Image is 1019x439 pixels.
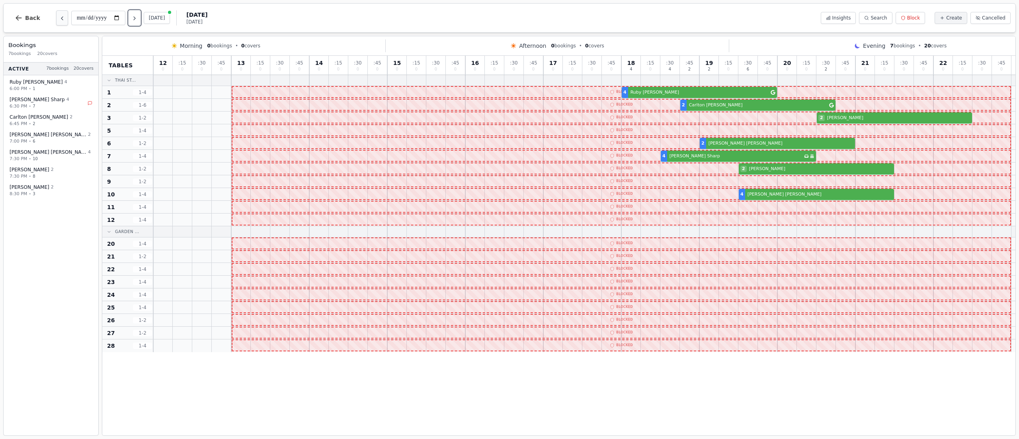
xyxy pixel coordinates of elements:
span: : 30 [276,61,283,65]
span: 5 [107,127,111,135]
span: Ruby [PERSON_NAME] [10,79,63,85]
span: 1 - 4 [133,279,152,285]
span: 1 - 6 [133,102,152,108]
span: • [29,173,31,179]
span: 10 [33,156,38,162]
span: 6:00 PM [10,85,27,92]
span: Carlton [PERSON_NAME] [10,114,68,120]
span: bookings [207,43,232,49]
span: 7 bookings [8,51,31,57]
span: 20 [924,43,931,49]
span: Ruby [PERSON_NAME] [629,89,770,96]
span: 0 [591,67,593,71]
span: Garden ... [115,229,139,235]
span: 2 [88,131,91,138]
span: : 15 [568,61,576,65]
span: : 15 [490,61,498,65]
span: 0 [766,67,769,71]
span: 1 - 4 [133,204,152,210]
span: Evening [863,42,885,50]
span: 12 [159,60,167,66]
span: 20 [107,240,115,248]
span: 2 [33,121,35,127]
span: 17 [549,60,557,66]
span: : 45 [685,61,693,65]
span: 2 [51,167,54,173]
span: bookings [890,43,915,49]
span: 6:45 PM [10,120,27,127]
span: covers [241,43,260,49]
span: 20 covers [37,51,57,57]
span: 1 - 2 [133,140,152,147]
span: : 45 [607,61,615,65]
span: [PERSON_NAME] Sharp [668,153,803,160]
span: : 45 [841,61,849,65]
span: 0 [961,67,964,71]
span: 0 [435,67,437,71]
h3: Bookings [8,41,94,49]
span: 2 [825,67,827,71]
span: 0 [318,67,320,71]
button: Search [859,12,892,24]
span: 0 [376,67,379,71]
span: 11 [107,203,115,211]
span: 8:30 PM [10,190,27,197]
span: 0 [454,67,457,71]
span: 2 [51,184,54,191]
button: Previous day [56,10,68,25]
span: 0 [415,67,418,71]
span: Carlton [PERSON_NAME] [687,102,828,109]
span: : 15 [412,61,420,65]
span: Thai St... [115,77,136,83]
span: 16 [471,60,479,66]
span: 0 [610,67,613,71]
span: 7 [890,43,893,49]
span: [DATE] [186,19,207,25]
span: 0 [259,67,262,71]
span: 4 [740,191,744,198]
span: 0 [298,67,301,71]
span: : 45 [451,61,459,65]
span: : 15 [880,61,888,65]
span: • [29,103,31,109]
span: 6 [33,138,35,144]
span: Create [946,15,962,21]
span: 2 [701,140,705,147]
span: • [29,86,31,92]
span: Insights [832,15,851,21]
span: 22 [107,265,115,273]
span: 0 [474,67,476,71]
span: Afternoon [519,42,546,50]
span: bookings [551,43,576,49]
span: : 15 [958,61,966,65]
span: 0 [571,67,574,71]
span: 0 [805,67,808,71]
span: 2 [682,102,685,109]
span: • [918,43,921,49]
span: 0 [493,67,496,71]
span: [PERSON_NAME] [PERSON_NAME] [10,149,86,155]
span: 0 [844,67,847,71]
span: 0 [241,43,244,49]
span: : 30 [900,61,908,65]
span: [PERSON_NAME] [PERSON_NAME] [707,140,853,147]
span: [PERSON_NAME] [10,184,49,190]
span: : 45 [529,61,537,65]
span: Active [8,65,29,72]
span: 3 [107,114,111,122]
button: [DATE] [144,12,170,24]
button: Block [896,12,925,24]
span: : 30 [822,61,830,65]
span: 1 - 2 [133,330,152,336]
span: 3 [33,191,35,197]
span: 1 - 2 [133,317,152,323]
span: 0 [864,67,866,71]
span: 28 [107,342,115,350]
span: 4 [630,67,632,71]
span: 0 [903,67,905,71]
span: : 15 [724,61,732,65]
span: : 15 [802,61,810,65]
span: 21 [861,60,869,66]
span: Search [871,15,887,21]
span: 12 [107,216,115,224]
